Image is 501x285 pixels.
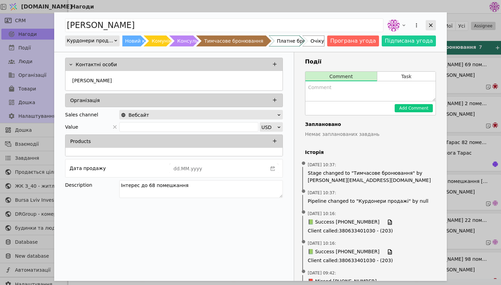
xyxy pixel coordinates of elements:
span: • [300,183,307,200]
div: Консультація [177,35,211,46]
div: Комунікація [152,35,182,46]
span: 📗 Success [PHONE_NUMBER] [308,218,379,226]
button: Comment [305,72,377,81]
span: [DATE] 09:42 : [308,270,336,276]
img: de [388,19,400,31]
p: Немає запланованих завдань [305,131,436,138]
span: Client called : 380633401030 - (203) [308,227,433,234]
div: Платне бронювання [277,35,328,46]
div: Новий клієнт [125,35,158,46]
span: • [300,263,307,281]
p: Контактні особи [76,61,117,68]
span: • [300,233,307,251]
button: Програна угода [327,35,379,46]
span: • [300,155,307,172]
input: dd.MM.yyyy [170,164,267,173]
div: Add Opportunity [54,12,447,281]
div: Sales channel [65,110,98,119]
span: 📕 Missed [PHONE_NUMBER] [308,278,377,285]
div: Очікування [310,35,339,46]
div: Дата продажу [70,163,106,173]
span: Вебсайт [128,110,149,120]
span: [DATE] 10:37 : [308,162,336,168]
div: Курдонери продажі [67,36,113,45]
span: Client called : 380633401030 - (203) [308,257,433,264]
span: [DATE] 10:16 : [308,211,336,217]
span: • [300,204,307,221]
svg: calender simple [270,166,275,171]
button: Add Comment [395,104,433,112]
p: [PERSON_NAME] [72,77,112,84]
button: Підписана угода [382,35,436,46]
span: [DATE] 10:37 : [308,190,336,196]
p: Організація [70,97,100,104]
span: 📗 Success [PHONE_NUMBER] [308,248,379,256]
div: Тимчасове бронювання [204,35,263,46]
span: Stage changed to "Тимчасове бронювання" by [PERSON_NAME][EMAIL_ADDRESS][DOMAIN_NAME] [308,170,433,184]
span: Pipeline changed to "Курдонери продажі" by null [308,198,433,205]
span: Value [65,122,78,132]
h4: Заплановано [305,121,436,128]
textarea: Інтерес до 68 помешкання [119,180,283,198]
div: USD [261,123,277,132]
div: Description [65,180,119,190]
h3: Події [305,58,436,66]
img: online-store.svg [121,113,126,117]
button: Task [377,72,436,81]
span: [DATE] 10:16 : [308,240,336,246]
h4: Історія [305,149,436,156]
p: Products [70,138,91,145]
